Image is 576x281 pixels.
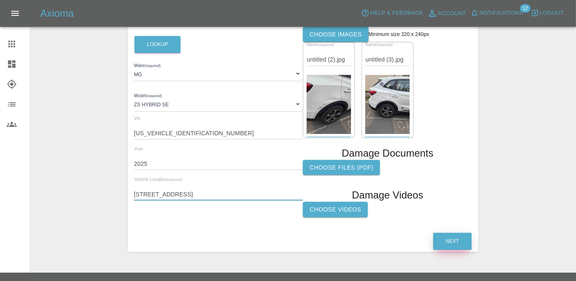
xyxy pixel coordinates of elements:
[303,27,368,42] label: Choose images
[307,42,334,47] span: Name
[365,42,393,47] span: Name
[370,8,423,18] span: Help & Feedback
[468,7,525,20] button: Notifications
[145,64,160,67] small: (required)
[167,178,182,181] small: (required)
[5,3,25,23] button: Open drawer
[359,7,425,20] button: Help & Feedback
[425,7,468,20] a: Account
[433,233,472,250] button: Next
[134,93,162,99] label: Model
[134,62,160,69] label: Make
[540,8,564,18] span: Logout
[134,36,181,53] button: Lookup
[319,43,334,47] small: (required)
[303,160,380,175] label: Choose files (pdf)
[480,8,523,18] span: Notifications
[146,94,162,98] small: (required)
[134,177,182,182] span: Vehicle Location
[134,66,303,81] div: MG
[529,7,566,20] button: Logout
[40,7,74,20] h5: Axioma
[134,146,143,151] span: Year
[352,188,423,202] h1: Damage Videos
[377,43,393,47] small: (required)
[134,96,303,111] div: ZS HYBRID SE
[438,9,466,18] span: Account
[134,116,140,121] span: Vin
[342,147,434,160] h1: Damage Documents
[520,4,530,13] span: 12
[369,31,429,37] span: Minimum size 320 x 240px
[303,202,368,217] label: Choose Videos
